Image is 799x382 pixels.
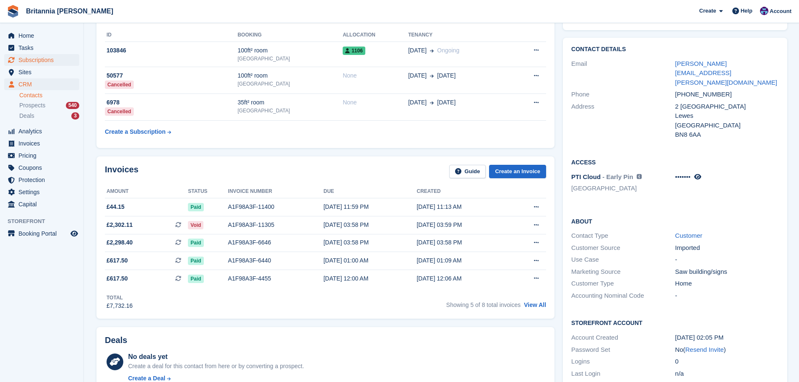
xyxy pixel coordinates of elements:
div: [GEOGRAPHIC_DATA] [237,55,343,62]
span: Booking Portal [18,228,69,239]
div: Customer Source [571,243,675,253]
span: Deals [19,112,34,120]
h2: Invoices [105,165,138,179]
div: Cancelled [105,81,134,89]
span: CRM [18,78,69,90]
div: [DATE] 03:58 PM [323,238,416,247]
a: View All [524,301,546,308]
span: Ongoing [437,47,459,54]
div: [DATE] 11:59 PM [323,203,416,211]
span: 1106 [343,47,365,55]
span: £2,298.40 [107,238,133,247]
span: ( ) [683,346,726,353]
div: A1F98A3F-4455 [228,274,324,283]
span: Tasks [18,42,69,54]
a: [PERSON_NAME][EMAIL_ADDRESS][PERSON_NAME][DOMAIN_NAME] [675,60,777,86]
div: [DATE] 03:58 PM [416,238,510,247]
span: Protection [18,174,69,186]
a: Create an Invoice [489,165,546,179]
span: Paid [188,239,203,247]
div: Saw building/signs [675,267,779,277]
span: Storefront [8,217,83,226]
div: Last Login [571,369,675,379]
th: Invoice number [228,185,324,198]
a: Prospects 540 [19,101,79,110]
div: Use Case [571,255,675,265]
th: Tenancy [408,29,511,42]
span: Sites [18,66,69,78]
div: 3 [71,112,79,120]
a: menu [4,138,79,149]
h2: Deals [105,335,127,345]
div: A1F98A3F-6646 [228,238,324,247]
span: Account [770,7,791,16]
a: Preview store [69,229,79,239]
div: n/a [675,369,779,379]
th: Amount [105,185,188,198]
div: No [675,345,779,355]
img: icon-info-grey-7440780725fd019a000dd9b08b2336e03edf1995a4989e88bcd33f0948082b44.svg [637,174,642,179]
div: [DATE] 03:59 PM [416,221,510,229]
div: [DATE] 12:06 AM [416,274,510,283]
span: [DATE] [408,71,427,80]
a: menu [4,150,79,161]
span: Coupons [18,162,69,174]
div: [PHONE_NUMBER] [675,90,779,99]
a: Create a Subscription [105,124,171,140]
div: - [675,291,779,301]
th: Created [416,185,510,198]
img: stora-icon-8386f47178a22dfd0bd8f6a31ec36ba5ce8667c1dd55bd0f319d3a0aa187defe.svg [7,5,19,18]
a: Customer [675,232,703,239]
div: 2 [GEOGRAPHIC_DATA] [675,102,779,112]
span: £44.15 [107,203,125,211]
h2: Access [571,158,779,166]
div: 100ft² room [237,46,343,55]
a: Britannia [PERSON_NAME] [23,4,117,18]
span: Settings [18,186,69,198]
a: menu [4,30,79,42]
span: Paid [188,203,203,211]
a: Resend Invite [685,346,724,353]
a: Contacts [19,91,79,99]
span: PTI Cloud [571,173,601,180]
div: Password Set [571,345,675,355]
div: 540 [66,102,79,109]
div: BN8 6AA [675,130,779,140]
div: [DATE] 12:00 AM [323,274,416,283]
div: No deals yet [128,352,304,362]
div: A1F98A3F-11305 [228,221,324,229]
div: 35ft² room [237,98,343,107]
div: Create a deal for this contact from here or by converting a prospect. [128,362,304,371]
span: ••••••• [675,173,691,180]
div: Imported [675,243,779,253]
a: menu [4,174,79,186]
div: Customer Type [571,279,675,288]
span: Capital [18,198,69,210]
div: Create a Subscription [105,127,166,136]
div: [DATE] 02:05 PM [675,333,779,343]
span: Help [741,7,752,15]
span: Showing 5 of 8 total invoices [446,301,521,308]
li: [GEOGRAPHIC_DATA] [571,184,675,193]
a: menu [4,198,79,210]
span: Void [188,221,203,229]
div: Contact Type [571,231,675,241]
div: Cancelled [105,107,134,116]
div: 50577 [105,71,237,80]
span: Prospects [19,101,45,109]
span: Subscriptions [18,54,69,66]
a: Guide [449,165,486,179]
a: Deals 3 [19,112,79,120]
div: [GEOGRAPHIC_DATA] [237,80,343,88]
a: menu [4,66,79,78]
h2: Storefront Account [571,318,779,327]
span: £2,302.11 [107,221,133,229]
div: Account Created [571,333,675,343]
div: A1F98A3F-11400 [228,203,324,211]
th: Allocation [343,29,408,42]
div: Total [107,294,133,301]
div: Email [571,59,675,88]
span: Invoices [18,138,69,149]
a: menu [4,54,79,66]
div: [GEOGRAPHIC_DATA] [237,107,343,114]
